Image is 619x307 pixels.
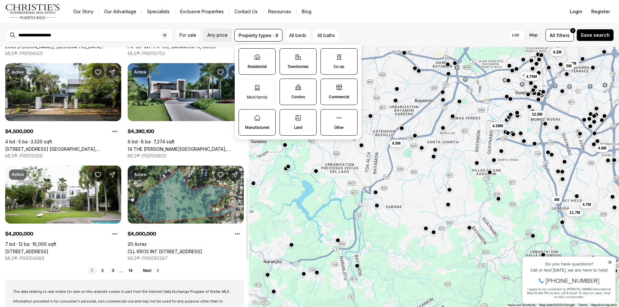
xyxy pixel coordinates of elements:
button: For sale [175,29,201,42]
span: 10M [569,61,576,66]
button: Save Property: CLL KROS INT 169 ST [214,168,227,181]
a: 2 [99,267,106,274]
span: 4.5M [523,73,532,78]
a: Resources [263,7,296,16]
a: PR-167 INT. PR-199, BAYAMON PR, 00957 [128,44,217,49]
p: Active [12,172,24,177]
p: Land [294,125,302,130]
p: Condos [291,94,305,100]
button: 4.5M [520,72,534,79]
button: Share Property [106,168,119,181]
p: Commercial [329,94,349,100]
button: 4.75M [524,73,539,81]
button: 5M [564,62,574,70]
span: 4.39M [492,123,503,129]
button: 10M [566,60,579,67]
span: 4.5M [392,141,401,146]
button: Register [587,5,614,18]
button: Login [566,5,586,18]
button: 4.6M [595,144,609,152]
button: 11.7M [567,209,583,216]
span: For sale [180,33,196,38]
a: Our Advantage [99,7,142,16]
span: Login [570,9,582,14]
a: Blog [297,7,317,16]
span: All [550,32,555,39]
span: 4M [554,197,560,202]
img: logo [5,4,60,19]
p: Multi-family [247,95,268,100]
span: Any price [207,33,228,38]
a: 1 [88,267,96,274]
p: Co-op [334,64,344,69]
label: List [507,29,524,41]
a: Specialists [142,7,175,16]
button: Share Property [228,66,241,79]
button: Share Property [228,168,241,181]
span: [PHONE_NUMBER] [26,30,80,37]
button: Save Property: 5 CALLE CEREZO [92,168,104,181]
p: Manufactured [245,125,269,130]
nav: Pagination [88,267,135,274]
span: 11.7M [569,210,580,215]
a: 5 CALLE CEREZO, GUAYNABO PR, 00968 [5,249,48,254]
span: 1 [572,28,574,33]
a: 13 PEDROSA ST. GARDEN HILLS, GUAYNABO PR, 00966 [5,146,121,152]
a: 3 [109,267,117,274]
span: Register [591,9,610,14]
li: ... [119,268,123,273]
button: Save Property: 13 PEDROSA ST. GARDEN HILLS [92,66,104,79]
button: Property options [108,227,121,240]
button: Save search [576,29,614,41]
p: Other [334,125,344,130]
button: Clear search input [161,29,172,41]
button: 4.2M [550,48,564,56]
button: 4.7M [580,201,594,208]
button: 4.5M [389,139,403,147]
p: Townhomes [288,64,309,69]
div: Call or text [DATE], we are here to help! [7,21,93,25]
button: Next [143,268,160,273]
button: All beds [285,29,310,42]
span: Next [143,268,151,273]
a: Exclusive Properties [175,7,229,16]
span: 12.5M [532,112,542,117]
button: Save Property: 14 THE MEADOWS ESTATES [214,66,227,79]
button: 4M [552,196,562,204]
button: Any price [203,29,232,42]
button: Share Property [106,66,119,79]
button: All baths [313,29,339,42]
button: Property options [231,227,244,240]
button: 4.39M [490,122,506,130]
button: Contact Us [229,7,263,16]
span: 4.6M [598,146,606,151]
button: Allfilters1 [545,29,574,42]
p: Active [134,70,146,75]
span: filters [556,32,570,39]
span: 4.7M [583,202,591,207]
a: CLL KROS INT 169 ST, GUAYNABO PR, 00971 [128,249,202,254]
p: Active [134,172,146,177]
span: I agree to be contacted by [PERSON_NAME] International Real Estate PR via text, call & email. To ... [8,40,92,52]
p: Residential [248,64,267,69]
button: Property options [108,125,121,138]
span: 4.2M [553,50,562,55]
button: Property options [231,125,244,138]
button: 12.5M [529,110,545,118]
div: Do you have questions? [7,14,93,19]
label: Map [524,29,543,41]
span: 5M [566,63,572,69]
a: 14 [126,267,135,274]
a: Our Story [68,7,99,16]
a: 14 THE MEADOWS ESTATES, GUAYNABO PR, 00971 [128,146,244,152]
p: Active [12,70,24,75]
button: Property types · 8 [234,29,282,42]
span: 4.75M [526,74,537,79]
a: 2003 JOSE FIDALGO DIAZ, SAN JUAN PR, 00926 [5,44,121,49]
span: Save search [581,33,610,38]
